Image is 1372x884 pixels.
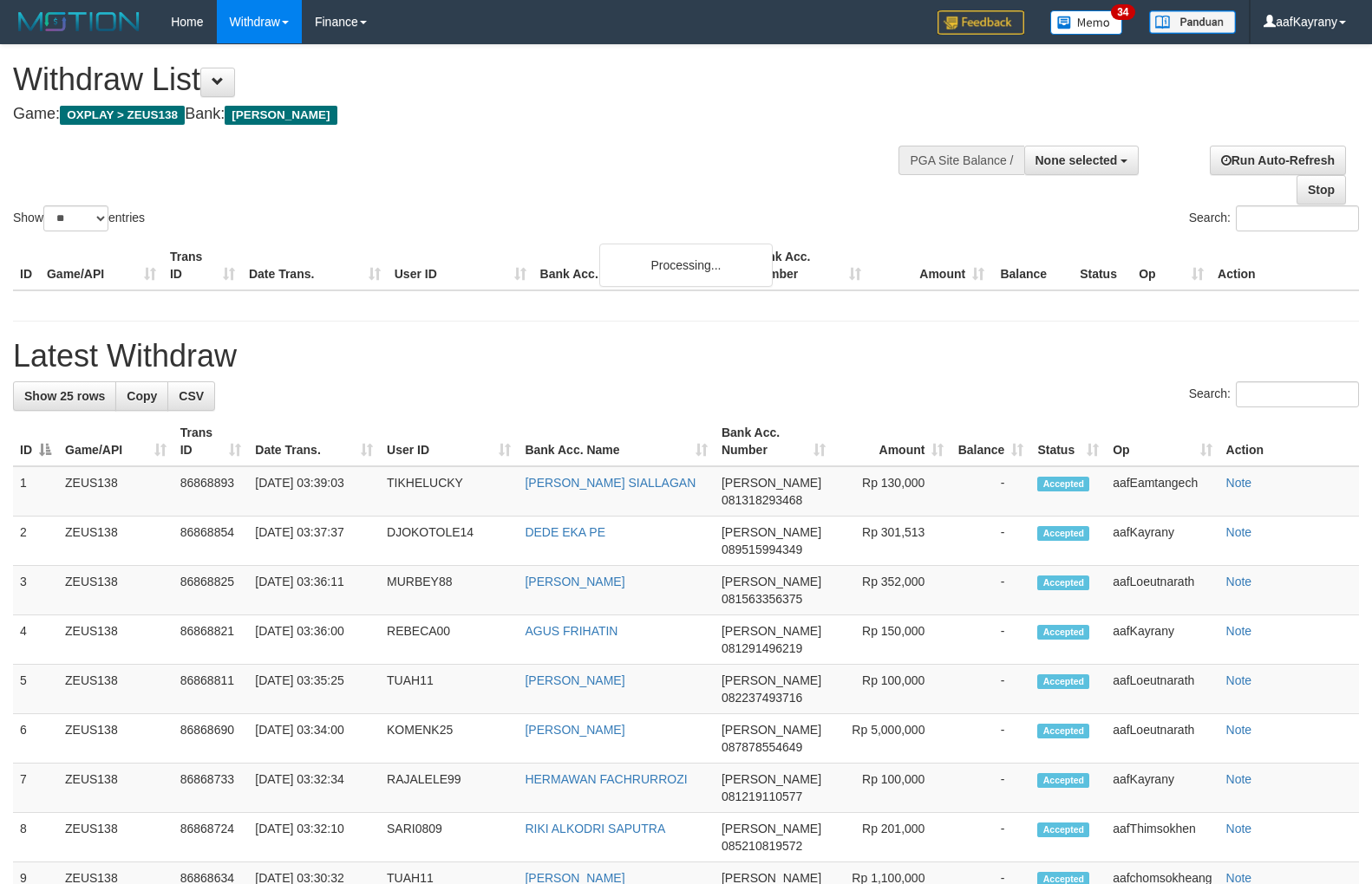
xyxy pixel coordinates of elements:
td: ZEUS138 [58,764,173,813]
td: 86868724 [173,813,249,862]
td: [DATE] 03:36:00 [248,615,380,665]
a: Note [1226,575,1252,588]
a: Note [1226,624,1252,638]
td: - [951,665,1030,714]
span: Accepted [1037,773,1089,788]
a: HERMAWAN FACHRURROZI [525,772,687,786]
td: aafKayrany [1106,517,1218,566]
td: - [951,714,1030,764]
label: Show entries [13,205,145,231]
th: Bank Acc. Name: activate to sort column ascending [518,417,715,466]
th: Action [1219,417,1359,466]
td: TUAH11 [380,665,518,714]
td: [DATE] 03:35:25 [248,665,380,714]
span: Accepted [1037,724,1089,738]
td: Rp 150,000 [833,615,951,665]
img: MOTION_logo.png [13,9,145,35]
span: Show 25 rows [24,389,105,403]
a: Note [1226,525,1252,539]
td: [DATE] 03:36:11 [248,566,380,615]
span: [PERSON_NAME] [722,723,821,737]
td: - [951,517,1030,566]
a: RIKI ALKODRI SAPUTRA [525,822,665,835]
span: None selected [1036,153,1118,167]
div: PGA Site Balance / [898,146,1023,175]
h1: Withdraw List [13,62,898,97]
td: Rp 130,000 [833,466,951,517]
span: Copy 081318293468 to clipboard [722,493,802,507]
a: [PERSON_NAME] [525,575,624,588]
td: aafLoeutnarath [1106,665,1218,714]
th: Game/API [40,241,163,290]
a: [PERSON_NAME] [525,723,624,737]
td: 4 [13,615,58,665]
span: Accepted [1037,477,1089,491]
td: RAJALELE99 [380,764,518,813]
td: 3 [13,566,58,615]
td: ZEUS138 [58,665,173,714]
a: Show 25 rows [13,381,116,411]
td: 6 [13,714,58,764]
a: Copy [115,381,168,411]
td: aafKayrany [1106,764,1218,813]
td: Rp 100,000 [833,665,951,714]
a: Note [1226,772,1252,786]
span: Accepted [1037,625,1089,640]
td: [DATE] 03:39:03 [248,466,380,517]
th: Date Trans.: activate to sort column ascending [248,417,380,466]
td: - [951,566,1030,615]
span: Copy 089515994349 to clipboard [722,543,802,556]
td: - [951,466,1030,517]
td: 86868821 [173,615,249,665]
span: [PERSON_NAME] [722,624,821,638]
td: 5 [13,665,58,714]
a: Run Auto-Refresh [1210,146,1346,175]
img: panduan.png [1149,10,1236,34]
th: Game/API: activate to sort column ascending [58,417,173,466]
span: Accepted [1037,822,1089,837]
div: Processing... [599,244,773,287]
span: Copy 082237493716 to clipboard [722,691,802,705]
img: Button%20Memo.svg [1050,10,1123,35]
th: Trans ID [163,241,242,290]
td: 86868893 [173,466,249,517]
span: [PERSON_NAME] [722,525,821,539]
a: CSV [167,381,215,411]
td: 1 [13,466,58,517]
th: Balance: activate to sort column ascending [951,417,1030,466]
td: ZEUS138 [58,466,173,517]
td: 86868733 [173,764,249,813]
img: Feedback.jpg [938,10,1024,35]
th: Op [1132,241,1211,290]
td: Rp 301,513 [833,517,951,566]
td: 2 [13,517,58,566]
td: - [951,813,1030,862]
span: [PERSON_NAME] [225,106,336,125]
a: Note [1226,673,1252,687]
th: Op: activate to sort column ascending [1106,417,1218,466]
td: aafLoeutnarath [1106,566,1218,615]
label: Search: [1189,381,1359,407]
td: 86868854 [173,517,249,566]
th: ID: activate to sort column descending [13,417,58,466]
a: Note [1226,476,1252,490]
span: [PERSON_NAME] [722,822,821,835]
td: - [951,764,1030,813]
th: ID [13,241,40,290]
select: Showentries [43,205,108,231]
h4: Game: Bank: [13,106,898,123]
td: MURBEY88 [380,566,518,615]
td: TIKHELUCKY [380,466,518,517]
span: Copy 087878554649 to clipboard [722,740,802,754]
th: Bank Acc. Number: activate to sort column ascending [715,417,833,466]
th: Status: activate to sort column ascending [1030,417,1106,466]
span: Copy [127,389,157,403]
th: Amount [868,241,991,290]
span: OXPLAY > ZEUS138 [60,106,185,125]
td: 86868811 [173,665,249,714]
span: [PERSON_NAME] [722,772,821,786]
td: ZEUS138 [58,813,173,862]
td: [DATE] 03:34:00 [248,714,380,764]
td: aafLoeutnarath [1106,714,1218,764]
span: Copy 081291496219 to clipboard [722,641,802,655]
